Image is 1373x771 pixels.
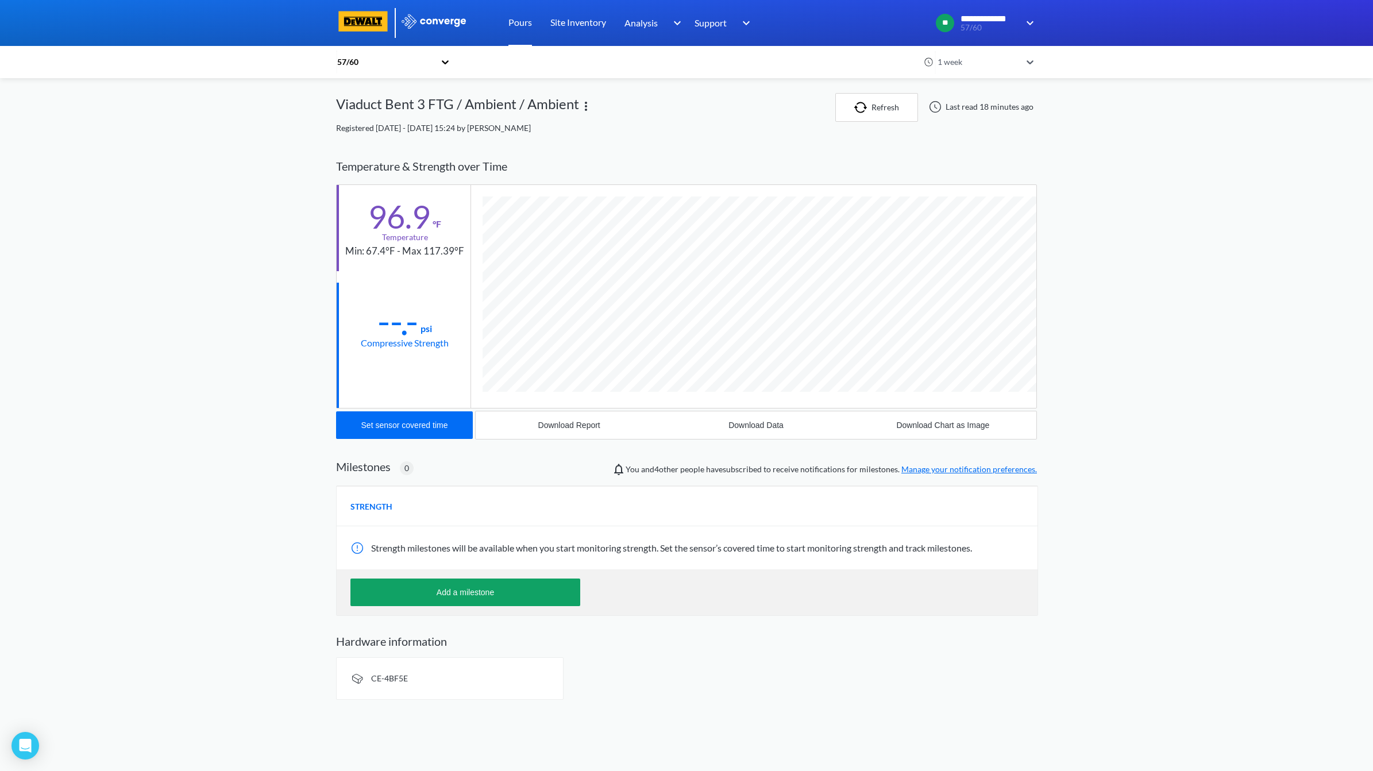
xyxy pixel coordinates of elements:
span: Analysis [624,16,658,30]
button: Download Report [476,411,662,439]
div: 96.9 [368,202,430,231]
img: icon-clock.svg [924,57,934,67]
img: downArrow.svg [1019,16,1037,30]
span: Siobhan Sawyer, TJ Burnley, Jonathon Adams, Trey Triplet [654,464,678,474]
div: 1 week [935,56,1021,68]
button: Set sensor covered time [336,411,473,439]
div: Compressive Strength [361,336,449,350]
div: --.- [377,307,418,336]
h2: Hardware information [336,634,1037,648]
span: 0 [404,462,409,475]
button: Download Chart as Image [850,411,1036,439]
div: Temperature & Strength over Time [336,148,1037,184]
span: Strength milestones will be available when you start monitoring strength. Set the sensor’s covere... [371,542,972,553]
span: 57/60 [961,24,1019,32]
a: Manage your notification preferences. [901,464,1037,474]
span: Support [695,16,727,30]
span: Registered [DATE] - [DATE] 15:24 by [PERSON_NAME] [336,123,531,133]
div: Download Report [538,421,600,430]
img: logo-dewalt.svg [336,11,390,32]
div: Min: 67.4°F - Max 117.39°F [345,244,464,259]
button: Add a milestone [350,579,580,606]
div: Temperature [382,231,428,244]
img: downArrow.svg [666,16,684,30]
div: Open Intercom Messenger [11,732,39,760]
img: more.svg [579,99,593,113]
div: Download Data [728,421,784,430]
div: Download Chart as Image [896,421,989,430]
button: Refresh [835,93,918,122]
span: STRENGTH [350,500,392,513]
div: Set sensor covered time [361,421,448,430]
span: You and people have subscribed to receive notifications for milestones. [626,463,1037,476]
button: Download Data [662,411,849,439]
div: Viaduct Bent 3 FTG / Ambient / Ambient [336,93,579,122]
span: CE-4BF5E [371,673,408,683]
div: 57/60 [336,56,435,68]
img: notifications-icon.svg [612,462,626,476]
img: icon-refresh.svg [854,102,871,113]
img: downArrow.svg [735,16,753,30]
h2: Milestones [336,460,391,473]
img: signal-icon.svg [350,672,364,685]
div: Last read 18 minutes ago [923,100,1037,114]
img: logo_ewhite.svg [400,14,467,29]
